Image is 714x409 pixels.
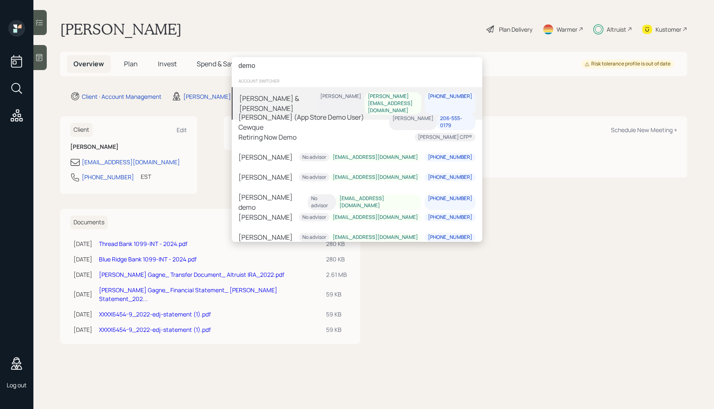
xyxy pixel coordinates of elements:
[238,132,296,142] div: Retiring Now Demo
[418,134,472,141] div: [PERSON_NAME] CFP®
[392,115,433,123] div: [PERSON_NAME]
[333,234,418,241] div: [EMAIL_ADDRESS][DOMAIN_NAME]
[239,94,317,114] div: [PERSON_NAME] & [PERSON_NAME]
[302,154,326,161] div: No advisor
[302,174,326,181] div: No advisor
[339,196,418,210] div: [EMAIL_ADDRESS][DOMAIN_NAME]
[238,192,308,212] div: [PERSON_NAME] demo
[311,196,333,210] div: No advisor
[368,93,418,114] div: [PERSON_NAME][EMAIL_ADDRESS][DOMAIN_NAME]
[232,75,482,87] div: account switcher
[440,115,472,130] div: 206-555-0179
[428,234,472,241] div: [PHONE_NUMBER]
[302,234,326,241] div: No advisor
[238,112,389,132] div: [PERSON_NAME] (App Store Demo User) Cewque
[320,93,361,100] div: [PERSON_NAME]
[428,174,472,181] div: [PHONE_NUMBER]
[302,214,326,221] div: No advisor
[238,212,293,222] div: [PERSON_NAME]
[238,232,293,242] div: [PERSON_NAME]
[428,196,472,203] div: [PHONE_NUMBER]
[333,174,418,181] div: [EMAIL_ADDRESS][DOMAIN_NAME]
[232,57,482,75] input: Type a command or search…
[238,152,293,162] div: [PERSON_NAME]
[428,214,472,221] div: [PHONE_NUMBER]
[333,154,418,161] div: [EMAIL_ADDRESS][DOMAIN_NAME]
[238,172,293,182] div: [PERSON_NAME]
[333,214,418,221] div: [EMAIL_ADDRESS][DOMAIN_NAME]
[428,93,472,100] div: [PHONE_NUMBER]
[428,154,472,161] div: [PHONE_NUMBER]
